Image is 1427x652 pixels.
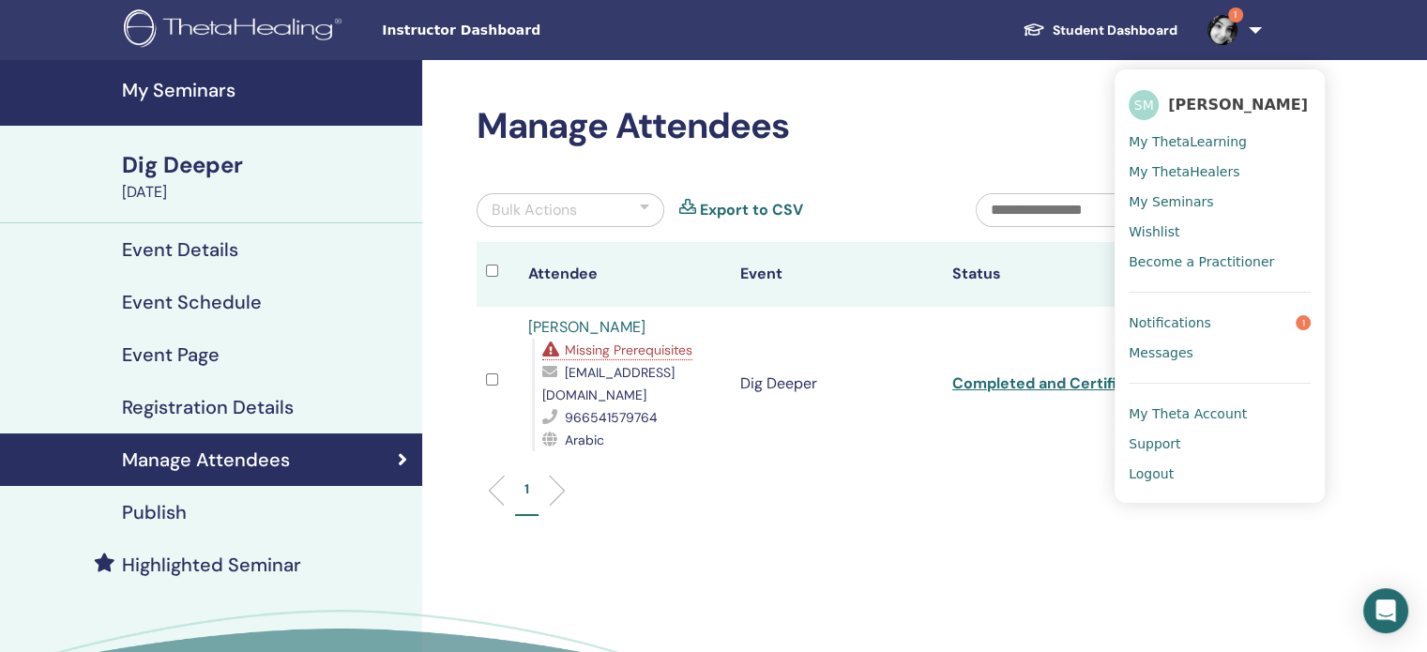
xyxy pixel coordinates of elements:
a: My Seminars [1129,187,1311,217]
span: My ThetaLearning [1129,133,1247,150]
span: Arabic [565,432,604,448]
h4: My Seminars [122,79,411,101]
a: Student Dashboard [1008,13,1192,48]
a: My ThetaHealers [1129,157,1311,187]
span: My Theta Account [1129,405,1247,422]
span: Messages [1129,344,1193,361]
span: 1 [1296,315,1311,330]
span: SM [1129,90,1159,120]
span: [PERSON_NAME] [1168,95,1308,114]
a: Completed and Certified [952,373,1135,393]
a: Export to CSV [700,199,803,221]
a: My Theta Account [1129,399,1311,429]
a: Become a Practitioner [1129,247,1311,277]
h4: Manage Attendees [122,448,290,471]
a: My ThetaLearning [1129,127,1311,157]
a: [PERSON_NAME] [528,317,645,337]
h4: Publish [122,501,187,523]
h2: Manage Attendees [477,105,1197,148]
a: Support [1129,429,1311,459]
span: My Seminars [1129,193,1213,210]
th: Status [943,242,1155,307]
th: Event [731,242,943,307]
img: default.jpg [1207,15,1237,45]
h4: Event Schedule [122,291,262,313]
span: Notifications [1129,314,1211,331]
ul: 1 [1115,69,1325,503]
td: Dig Deeper [731,307,943,461]
img: logo.png [124,9,348,52]
span: 966541579764 [565,409,658,426]
div: [DATE] [122,181,411,204]
img: graduation-cap-white.svg [1023,22,1045,38]
span: My ThetaHealers [1129,163,1239,180]
a: Dig Deeper[DATE] [111,149,422,204]
span: Support [1129,435,1180,452]
span: Become a Practitioner [1129,253,1274,270]
span: Logout [1129,465,1174,482]
a: Wishlist [1129,217,1311,247]
h4: Event Details [122,238,238,261]
h4: Highlighted Seminar [122,553,301,576]
a: SM[PERSON_NAME] [1129,83,1311,127]
a: Notifications1 [1129,308,1311,338]
span: [EMAIL_ADDRESS][DOMAIN_NAME] [542,364,675,403]
span: Wishlist [1129,223,1179,240]
div: Open Intercom Messenger [1363,588,1408,633]
h4: Registration Details [122,396,294,418]
span: Missing Prerequisites [565,341,692,358]
div: Dig Deeper [122,149,411,181]
div: Bulk Actions [492,199,577,221]
p: 1 [524,479,529,499]
a: Messages [1129,338,1311,368]
a: Logout [1129,459,1311,489]
span: Instructor Dashboard [382,21,663,40]
h4: Event Page [122,343,220,366]
th: Attendee [519,242,731,307]
span: 1 [1228,8,1243,23]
